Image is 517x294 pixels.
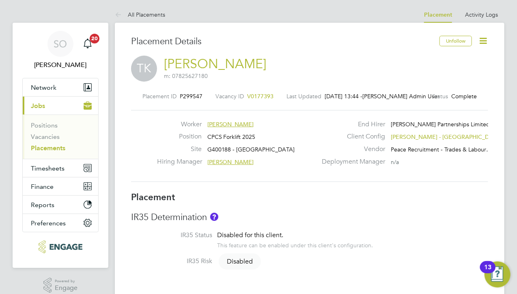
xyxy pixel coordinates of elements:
[23,159,98,177] button: Timesheets
[157,132,202,141] label: Position
[23,97,98,115] button: Jobs
[31,219,66,227] span: Preferences
[157,120,202,129] label: Worker
[22,60,99,70] span: Scott O'Malley
[131,192,175,203] b: Placement
[207,121,254,128] span: [PERSON_NAME]
[90,34,99,43] span: 20
[131,212,488,223] h3: IR35 Determination
[439,36,472,46] button: Unfollow
[115,11,165,18] a: All Placements
[142,93,177,100] label: Placement ID
[55,285,78,292] span: Engage
[131,56,157,82] span: TK
[80,31,96,57] a: 20
[23,78,98,96] button: Network
[31,201,54,209] span: Reports
[207,158,254,166] span: [PERSON_NAME]
[31,144,65,152] a: Placements
[391,133,501,141] span: [PERSON_NAME] - [GEOGRAPHIC_DATA]
[317,132,385,141] label: Client Config
[391,121,490,128] span: [PERSON_NAME] Partnerships Limited
[157,158,202,166] label: Hiring Manager
[325,93,362,100] span: [DATE] 13:44 -
[31,84,56,91] span: Network
[247,93,274,100] span: V0177393
[391,146,492,153] span: Peace Recruitment - Trades & Labour…
[362,93,419,100] span: [PERSON_NAME] Admin User
[317,158,385,166] label: Deployment Manager
[31,121,58,129] a: Positions
[23,214,98,232] button: Preferences
[210,213,218,221] button: About IR35
[131,257,212,266] label: IR35 Risk
[31,102,45,110] span: Jobs
[39,240,82,253] img: peacerecruitment-logo-retina.png
[164,72,208,80] span: m: 07825627180
[207,146,295,153] span: G400188 - [GEOGRAPHIC_DATA]
[22,31,99,70] a: SO[PERSON_NAME]
[164,56,266,72] a: [PERSON_NAME]
[31,133,60,141] a: Vacancies
[23,115,98,159] div: Jobs
[484,267,491,278] div: 13
[215,93,244,100] label: Vacancy ID
[157,145,202,153] label: Site
[23,196,98,214] button: Reports
[424,11,452,18] a: Placement
[465,11,498,18] a: Activity Logs
[54,39,67,49] span: SO
[485,262,511,288] button: Open Resource Center, 13 new notifications
[432,93,448,100] label: Status
[391,158,399,166] span: n/a
[31,164,65,172] span: Timesheets
[217,231,283,239] span: Disabled for this client.
[43,278,78,293] a: Powered byEngage
[55,278,78,285] span: Powered by
[317,145,385,153] label: Vendor
[31,183,54,190] span: Finance
[22,240,99,253] a: Go to home page
[217,240,373,249] div: This feature can be enabled under this client's configuration.
[13,23,108,268] nav: Main navigation
[23,177,98,195] button: Finance
[131,231,212,240] label: IR35 Status
[451,93,477,100] span: Complete
[131,36,433,48] h3: Placement Details
[207,133,256,141] span: CPCS Forklift 2025
[287,93,321,100] label: Last Updated
[219,253,261,270] span: Disabled
[180,93,202,100] span: P299547
[317,120,385,129] label: End Hirer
